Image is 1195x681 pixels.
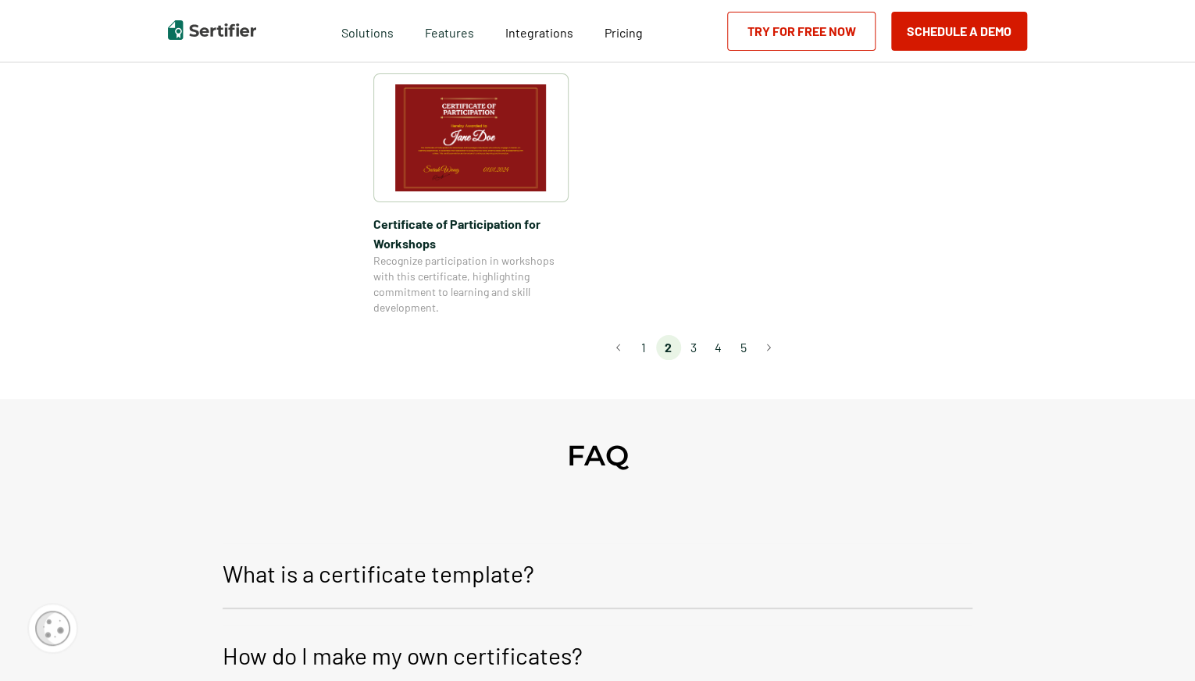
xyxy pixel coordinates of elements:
[891,12,1027,51] button: Schedule a Demo
[223,543,972,609] button: What is a certificate template?
[656,335,681,360] li: page 2
[35,611,70,646] img: Cookie Popup Icon
[505,21,573,41] a: Integrations
[168,20,256,40] img: Sertifier | Digital Credentialing Platform
[505,25,573,40] span: Integrations
[373,253,569,316] span: Recognize participation in workshops with this certificate, highlighting commitment to learning a...
[567,438,629,472] h2: FAQ
[605,25,643,40] span: Pricing
[223,636,583,674] p: How do I make my own certificates?
[606,335,631,360] button: Go to previous page
[631,335,656,360] li: page 1
[727,12,876,51] a: Try for Free Now
[223,554,534,592] p: What is a certificate template?
[605,21,643,41] a: Pricing
[395,84,547,191] img: Certificate of Participation​ for Workshops
[731,335,756,360] li: page 5
[373,214,569,253] span: Certificate of Participation​ for Workshops
[756,335,781,360] button: Go to next page
[341,21,394,41] span: Solutions
[1117,606,1195,681] iframe: Chat Widget
[706,335,731,360] li: page 4
[681,335,706,360] li: page 3
[425,21,474,41] span: Features
[373,73,569,316] a: Certificate of Participation​ for WorkshopsCertificate of Participation​ for WorkshopsRecognize p...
